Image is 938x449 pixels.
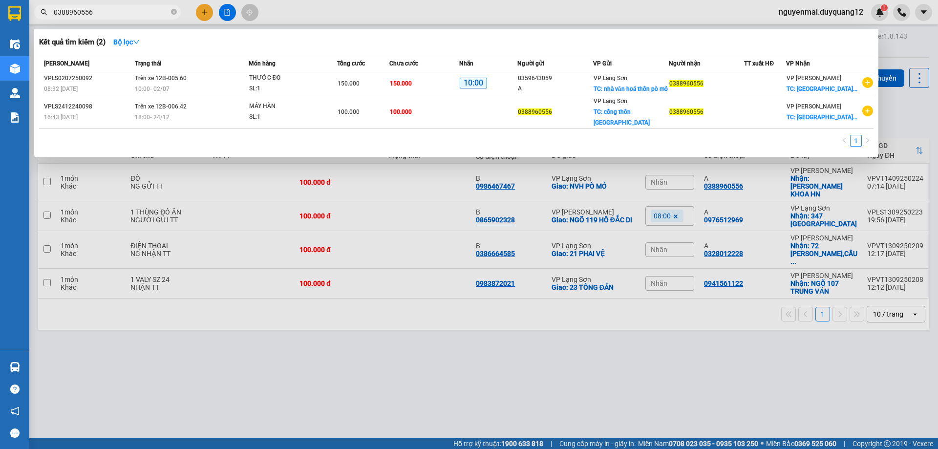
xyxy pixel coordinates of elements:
span: TC: nhà văn hoá thôn pò mỏ [594,86,668,92]
span: VP Gửi [593,60,612,67]
span: Người nhận [669,60,701,67]
div: 0359643059 [518,73,593,84]
button: Bộ lọcdown [106,34,148,50]
li: Next Page [862,135,874,147]
div: VPLS2412240098 [44,102,132,112]
input: Tìm tên, số ĐT hoặc mã đơn [54,7,169,18]
span: left [841,137,847,143]
span: 18:00 - 24/12 [135,114,170,121]
div: A [518,84,593,94]
span: TT xuất HĐ [744,60,774,67]
span: Người gửi [517,60,544,67]
span: Món hàng [249,60,276,67]
div: THƯỚC ĐO [249,73,322,84]
strong: Bộ lọc [113,38,140,46]
span: Nhãn [459,60,473,67]
div: SL: 1 [249,112,322,123]
button: left [838,135,850,147]
img: solution-icon [10,112,20,123]
span: [PERSON_NAME] [44,60,89,67]
span: 100.000 [338,108,360,115]
img: warehouse-icon [10,362,20,372]
img: logo-vxr [8,6,21,21]
span: 150.000 [390,80,412,87]
span: Chưa cước [389,60,418,67]
span: 100.000 [390,108,412,115]
span: question-circle [10,385,20,394]
h3: Kết quả tìm kiếm ( 2 ) [39,37,106,47]
span: right [865,137,871,143]
span: Tổng cước [337,60,365,67]
button: right [862,135,874,147]
span: 150.000 [338,80,360,87]
span: down [133,39,140,45]
span: VP Lạng Sơn [594,75,627,82]
img: warehouse-icon [10,64,20,74]
span: Trạng thái [135,60,161,67]
div: SL: 1 [249,84,322,94]
div: MÁY HÀN [249,101,322,112]
span: VP [PERSON_NAME] [787,103,841,110]
span: search [41,9,47,16]
span: VP [PERSON_NAME] [787,75,841,82]
span: 0388960556 [669,80,703,87]
span: TC: [GEOGRAPHIC_DATA]... [787,114,857,121]
span: TC: [GEOGRAPHIC_DATA]... [787,86,857,92]
li: Previous Page [838,135,850,147]
img: warehouse-icon [10,88,20,98]
span: VP Lạng Sơn [594,98,627,105]
img: warehouse-icon [10,39,20,49]
span: 16:43 [DATE] [44,114,78,121]
span: close-circle [171,9,177,15]
span: 0388960556 [518,108,552,115]
span: 08:32 [DATE] [44,86,78,92]
span: close-circle [171,8,177,17]
span: VP Nhận [786,60,810,67]
span: 10:00 - 02/07 [135,86,170,92]
span: TC: cổng thôn [GEOGRAPHIC_DATA] [594,108,650,126]
div: VPLS0207250092 [44,73,132,84]
span: 10:00 [460,78,487,89]
span: plus-circle [862,77,873,88]
span: plus-circle [862,106,873,116]
a: 1 [851,135,861,146]
li: 1 [850,135,862,147]
span: Trên xe 12B-005.60 [135,75,187,82]
span: notification [10,406,20,416]
span: Trên xe 12B-006.42 [135,103,187,110]
span: message [10,428,20,438]
span: 0388960556 [669,108,703,115]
